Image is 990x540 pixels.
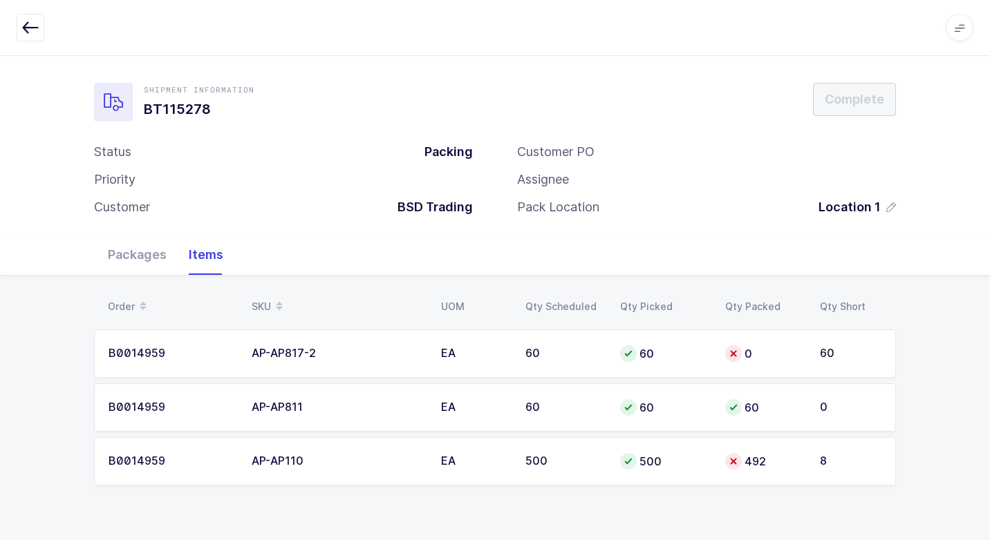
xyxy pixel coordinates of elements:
[413,144,473,160] div: Packing
[94,171,136,188] div: Priority
[109,401,235,414] div: B0014959
[620,399,709,416] div: 60
[109,347,235,360] div: B0014959
[620,301,709,312] div: Qty Picked
[94,199,150,215] div: Customer
[441,455,509,467] div: EA
[252,347,424,360] div: AP-AP817-2
[725,345,803,362] div: 0
[144,98,254,120] h1: BT115278
[252,455,424,467] div: AP-AP110
[144,84,254,95] div: Shipment Information
[820,401,881,414] div: 0
[820,347,881,360] div: 60
[525,347,604,360] div: 60
[517,171,569,188] div: Assignee
[109,455,235,467] div: B0014959
[386,199,473,215] div: BSD Trading
[819,199,881,215] span: Location 1
[441,301,509,312] div: UOM
[525,455,604,467] div: 500
[108,295,235,318] div: Order
[441,401,509,414] div: EA
[252,295,424,318] div: SKU
[252,401,424,414] div: AP-AP811
[819,199,896,215] button: Location 1
[525,401,604,414] div: 60
[825,90,884,108] span: Complete
[820,455,881,467] div: 8
[97,235,178,275] div: Packages
[525,301,604,312] div: Qty Scheduled
[813,83,896,116] button: Complete
[441,347,509,360] div: EA
[178,235,234,275] div: Items
[620,453,709,470] div: 500
[620,345,709,362] div: 60
[820,301,888,312] div: Qty Short
[725,399,803,416] div: 60
[94,144,131,160] div: Status
[517,199,599,215] div: Pack Location
[725,301,803,312] div: Qty Packed
[517,144,595,160] div: Customer PO
[725,453,803,470] div: 492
